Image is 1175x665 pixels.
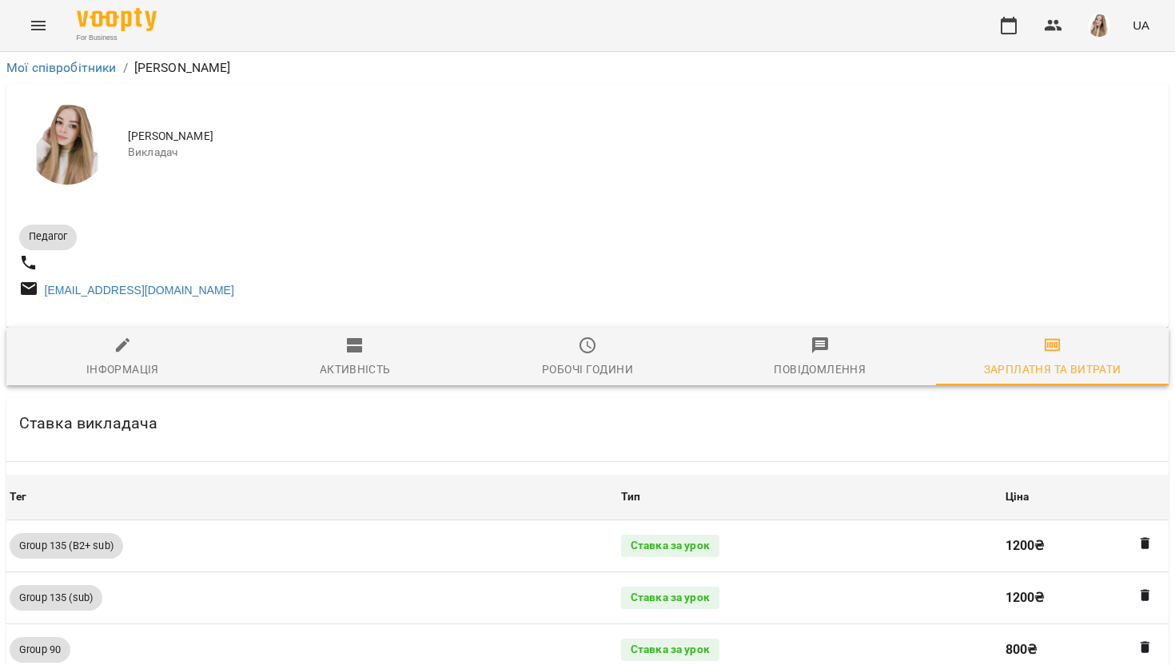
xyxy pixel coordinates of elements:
div: Повідомлення [774,360,866,379]
a: Мої співробітники [6,60,117,75]
div: Ставка за урок [621,587,719,609]
span: Group 135 (sub) [10,591,102,605]
th: Ціна [1002,475,1169,520]
a: [EMAIL_ADDRESS][DOMAIN_NAME] [45,284,234,297]
li: / [123,58,128,78]
img: Voopty Logo [77,8,157,31]
h6: Ставка викладача [19,411,157,436]
button: Видалити [1135,533,1156,554]
span: UA [1133,17,1149,34]
div: Зарплатня та Витрати [984,360,1121,379]
button: UA [1126,10,1156,40]
span: Педагог [19,229,77,244]
p: 1200 ₴ [1006,536,1165,555]
span: Group 90 [10,643,70,657]
div: Робочі години [542,360,633,379]
div: Інформація [86,360,159,379]
button: Видалити [1135,585,1156,606]
img: Козлова Світлана [27,105,107,185]
p: 800 ₴ [1006,640,1165,659]
div: Ставка за урок [621,639,719,661]
div: Ставка за урок [621,535,719,557]
p: 1200 ₴ [1006,588,1165,607]
th: Тип [618,475,1002,520]
span: Викладач [128,145,1156,161]
div: Активність [320,360,391,379]
span: [PERSON_NAME] [128,129,1156,145]
span: For Business [77,33,157,43]
button: Видалити [1135,637,1156,658]
nav: breadcrumb [6,58,1169,78]
img: fc43df1e16c3a0172d42df61c48c435b.jpeg [1088,14,1110,37]
p: [PERSON_NAME] [134,58,231,78]
th: Тег [6,475,618,520]
span: Group 135 (B2+ sub) [10,539,123,553]
button: Menu [19,6,58,45]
